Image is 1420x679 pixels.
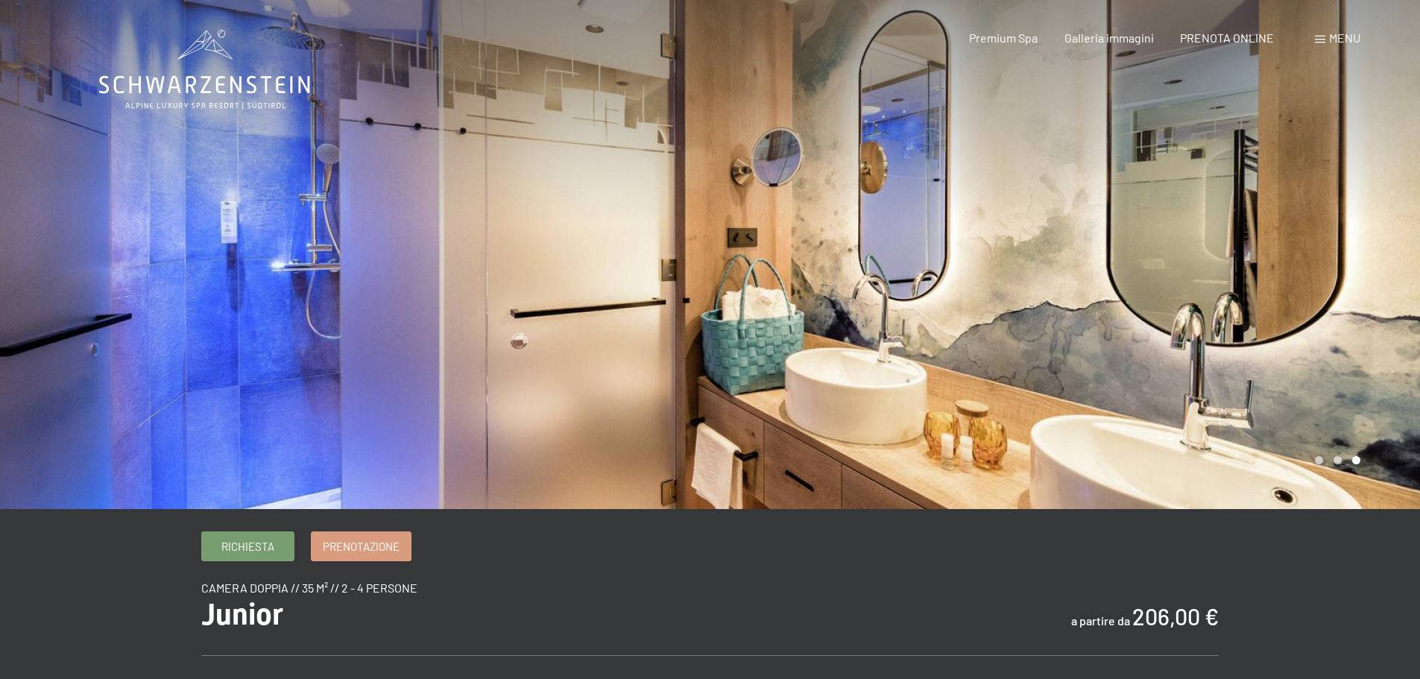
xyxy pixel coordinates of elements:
[323,539,400,555] span: Prenotazione
[202,532,294,560] a: Richiesta
[221,539,274,555] span: Richiesta
[201,597,283,632] span: Junior
[1064,31,1154,45] a: Galleria immagini
[1071,613,1130,628] span: a partire da
[1329,31,1360,45] span: Menu
[969,31,1038,45] a: Premium Spa
[312,532,411,560] a: Prenotazione
[1180,31,1274,45] a: PRENOTA ONLINE
[1132,603,1219,630] b: 206,00 €
[201,581,417,595] span: camera doppia // 35 m² // 2 - 4 persone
